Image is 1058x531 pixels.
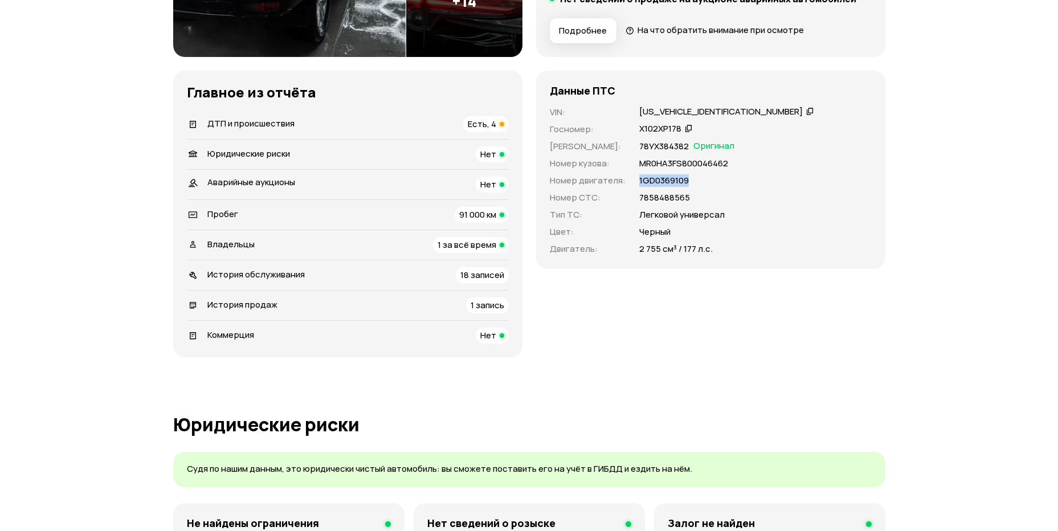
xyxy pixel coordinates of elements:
[427,517,555,529] h4: Нет сведений о розыске
[639,174,689,187] p: 1GD0369109
[639,106,803,118] div: [US_VEHICLE_IDENTIFICATION_NUMBER]
[207,117,295,129] span: ДТП и происшествия
[639,123,681,135] div: Х102ХР178
[187,463,872,475] p: Судя по нашим данным, это юридически чистый автомобиль: вы сможете поставить его на учёт в ГИБДД ...
[480,329,496,341] span: Нет
[207,176,295,188] span: Аварийные аукционы
[480,178,496,190] span: Нет
[207,268,305,280] span: История обслуживания
[639,140,689,153] p: 78УХ384382
[626,24,804,36] a: На что обратить внимание при осмотре
[550,243,626,255] p: Двигатель :
[187,84,509,100] h3: Главное из отчёта
[207,238,255,250] span: Владельцы
[207,329,254,341] span: Коммерция
[639,209,725,221] p: Легковой универсал
[550,191,626,204] p: Номер СТС :
[207,208,238,220] span: Пробег
[639,157,728,170] p: МR0НА3FS800046462
[639,191,690,204] p: 7858488565
[460,269,504,281] span: 18 записей
[550,157,626,170] p: Номер кузова :
[550,226,626,238] p: Цвет :
[550,123,626,136] p: Госномер :
[207,148,290,160] span: Юридические риски
[668,517,755,529] h4: Залог не найден
[550,106,626,119] p: VIN :
[550,174,626,187] p: Номер двигателя :
[639,226,671,238] p: Черный
[468,118,496,130] span: Есть, 4
[639,243,713,255] p: 2 755 см³ / 177 л.с.
[471,299,504,311] span: 1 запись
[550,18,616,43] button: Подробнее
[638,24,804,36] span: На что обратить внимание при осмотре
[550,140,626,153] p: [PERSON_NAME] :
[480,148,496,160] span: Нет
[550,209,626,221] p: Тип ТС :
[459,209,496,220] span: 91 000 км
[693,140,734,153] span: Оригинал
[550,84,615,97] h4: Данные ПТС
[438,239,496,251] span: 1 за всё время
[173,414,885,435] h1: Юридические риски
[559,25,607,36] span: Подробнее
[207,299,277,311] span: История продаж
